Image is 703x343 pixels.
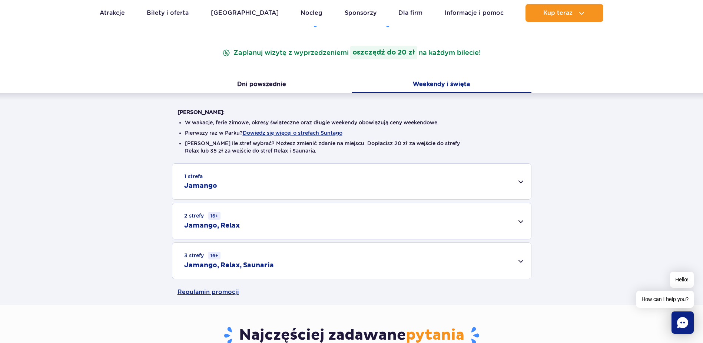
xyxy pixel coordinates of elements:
h2: Jamango, Relax [184,221,240,230]
p: Zaplanuj wizytę z wyprzedzeniem na każdym bilecie! [221,46,482,59]
small: 3 strefy [184,252,220,259]
h2: Jamango, Relax, Saunaria [184,261,274,270]
button: Dowiedz się więcej o strefach Suntago [243,130,342,136]
strong: oszczędź do 20 zł [350,46,417,59]
span: How can I help you? [636,291,694,308]
a: Nocleg [301,4,322,22]
button: Kup teraz [525,4,603,22]
strong: [PERSON_NAME]: [178,109,225,115]
li: [PERSON_NAME] ile stref wybrać? Możesz zmienić zdanie na miejscu. Dopłacisz 20 zł za wejście do s... [185,140,518,154]
a: Atrakcje [100,4,125,22]
li: W wakacje, ferie zimowe, okresy świąteczne oraz długie weekendy obowiązują ceny weekendowe. [185,119,518,126]
a: Bilety i oferta [147,4,189,22]
a: Informacje i pomoc [445,4,504,22]
small: 2 strefy [184,212,220,220]
span: Kup teraz [543,10,573,16]
span: Hello! [670,272,694,288]
small: 16+ [208,212,220,220]
li: Pierwszy raz w Parku? [185,129,518,137]
a: Sponsorzy [345,4,377,22]
small: 1 strefa [184,173,203,180]
button: Dni powszednie [172,77,352,93]
div: Chat [672,311,694,334]
a: Dla firm [398,4,422,22]
a: Regulamin promocji [178,279,526,305]
small: 16+ [208,252,220,259]
a: [GEOGRAPHIC_DATA] [211,4,279,22]
h2: Jamango [184,182,217,190]
button: Weekendy i święta [352,77,531,93]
